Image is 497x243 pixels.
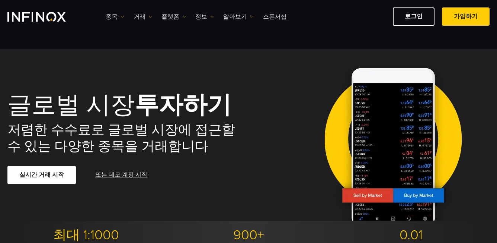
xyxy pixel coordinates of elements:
a: INFINOX Logo [7,12,83,22]
a: 또는 데모 계정 시작 [94,166,148,184]
a: 알아보기 [223,12,254,21]
h1: 글로벌 시장 [7,93,239,118]
strong: 투자하기 [135,91,231,120]
a: 플랫폼 [161,12,186,21]
a: 실시간 거래 시작 [7,166,76,184]
a: 종목 [106,12,124,21]
a: 스폰서십 [263,12,287,21]
a: 가입하기 [442,7,490,26]
a: 로그인 [393,7,435,26]
a: 거래 [134,12,152,21]
a: 정보 [195,12,214,21]
h2: 저렴한 수수료로 글로벌 시장에 접근할 수 있는 다양한 종목을 거래합니다 [7,122,239,155]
